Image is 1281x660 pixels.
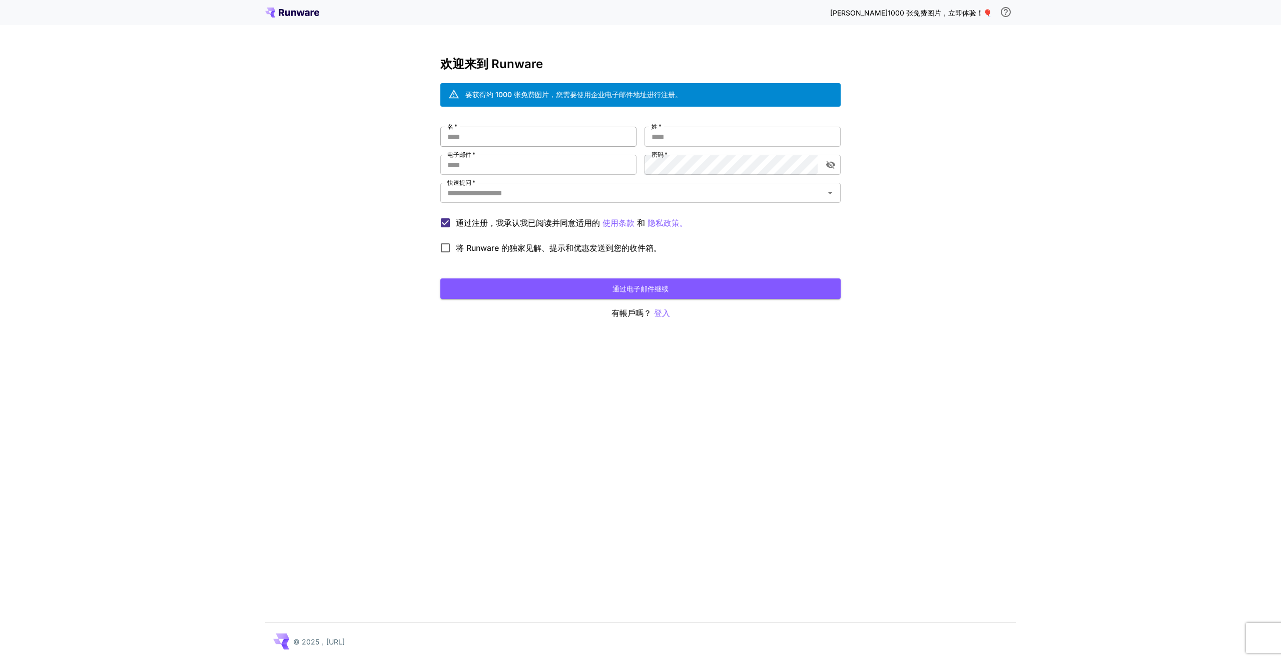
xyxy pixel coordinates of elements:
font: 电子邮件 [447,151,471,158]
font: 将 Runware 的独家见解、提示和优惠发送到您的收件箱。 [456,243,662,253]
font: ！🎈 [976,9,992,17]
font: 欢迎来到 Runware [440,57,543,71]
font: 通过电子邮件继续 [612,284,669,293]
font: 要获得约 1000 张免费图片，您需要使用企业电子邮件地址进行注册。 [465,90,682,99]
font: 和 [637,218,645,228]
button: 切换密码可见性 [822,156,840,174]
font: [PERSON_NAME]1000 张免费图片，立即体验 [830,9,976,17]
font: 有帳戶嗎？ [611,308,652,318]
font: 使用条款 [602,218,634,228]
button: 为了获得免费信用资格，您需要使用企业电子邮件地址注册并点击我们发送给您的电子邮件中的验证链接。 [996,2,1016,22]
font: © 2025，[URL] [293,637,345,646]
button: 通过注册，我承认我已阅读并同意适用的 使用条款 和 [648,217,688,229]
button: 通过注册，我承认我已阅读并同意适用的 和 隐私政策。 [602,217,634,229]
button: 打开 [823,186,837,200]
font: 隐私政策。 [648,218,688,228]
font: 快速提问 [447,179,471,186]
button: 通过电子邮件继续 [440,278,841,299]
font: 姓 [652,123,658,130]
font: 通过注册，我承认我已阅读并同意适用的 [456,218,600,228]
font: 登入 [654,308,670,318]
font: 名 [447,123,453,130]
button: 登入 [654,307,670,319]
font: 密码 [652,151,664,158]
